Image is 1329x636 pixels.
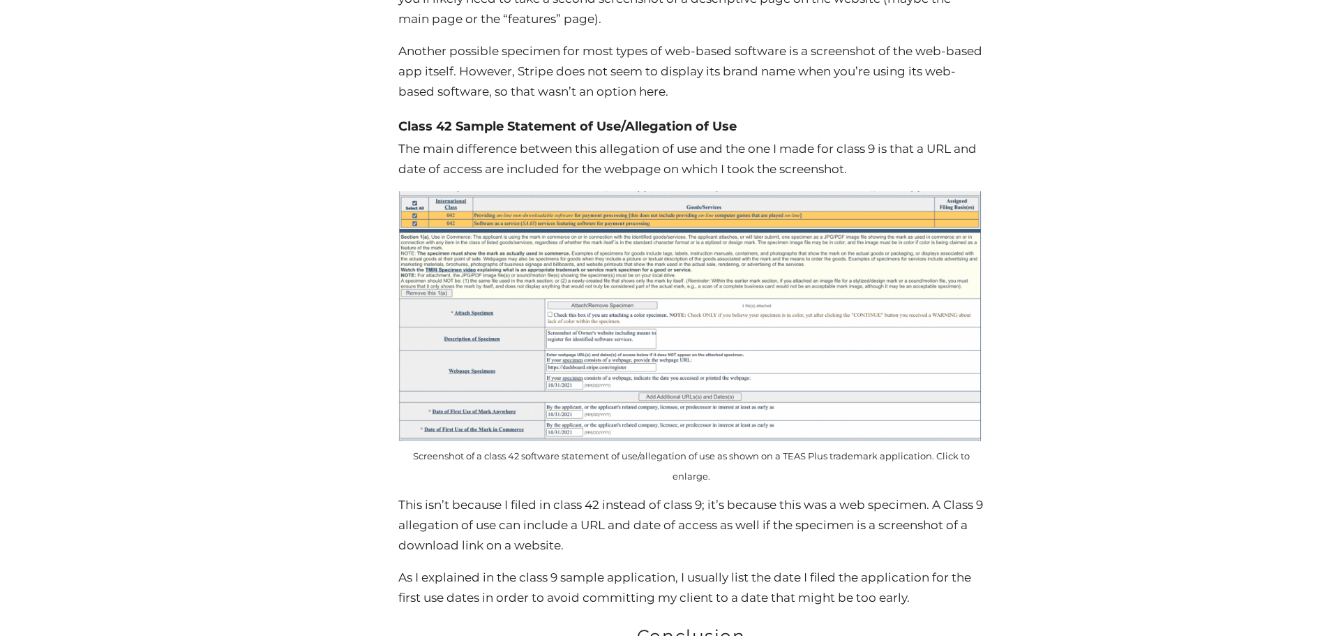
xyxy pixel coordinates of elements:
figcaption: Screenshot of a class 42 software statement of use/allegation of use as shown on a TEAS Plus trad... [398,446,983,487]
img: Class 42 Software Trademark Statement of Use Example Screenshot [398,191,983,442]
p: This isn’t because I filed in class 42 instead of class 9; it’s because this was a web specimen. ... [398,495,983,556]
p: Another possible specimen for most types of web-based software is a screenshot of the web-based a... [398,41,983,102]
p: The main difference between this allegation of use and the one I made for class 9 is that a URL a... [398,139,983,179]
h4: Class 42 Sample Statement of Use/Allegation of Use [398,114,983,139]
p: As I explained in the class 9 sample application, I usually list the date I filed the application... [398,568,983,608]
